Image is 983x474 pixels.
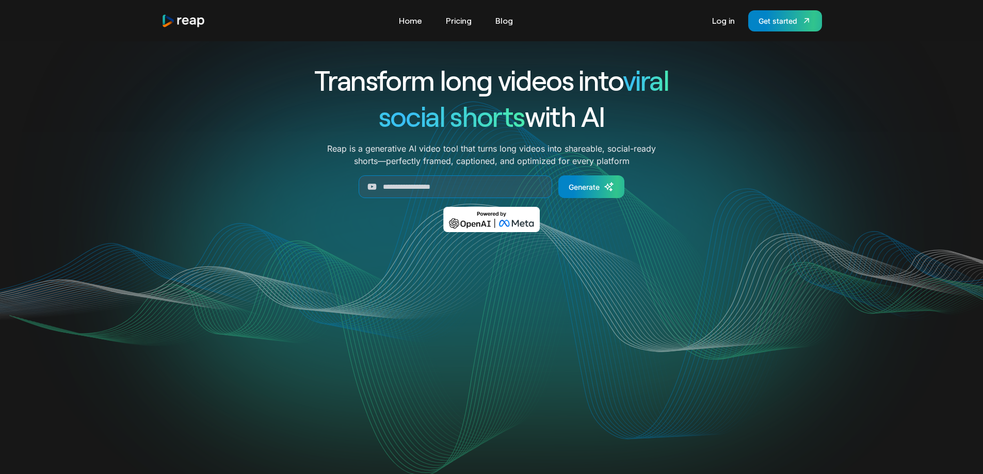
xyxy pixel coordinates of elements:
[162,14,206,28] img: reap logo
[569,182,600,192] div: Generate
[443,207,540,232] img: Powered by OpenAI & Meta
[558,175,624,198] a: Generate
[327,142,656,167] p: Reap is a generative AI video tool that turns long videos into shareable, social-ready shorts—per...
[623,63,669,96] span: viral
[379,99,525,133] span: social shorts
[394,12,427,29] a: Home
[277,175,706,198] form: Generate Form
[277,62,706,98] h1: Transform long videos into
[748,10,822,31] a: Get started
[277,98,706,134] h1: with AI
[441,12,477,29] a: Pricing
[490,12,518,29] a: Blog
[759,15,797,26] div: Get started
[162,14,206,28] a: home
[707,12,740,29] a: Log in
[284,247,699,455] video: Your browser does not support the video tag.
